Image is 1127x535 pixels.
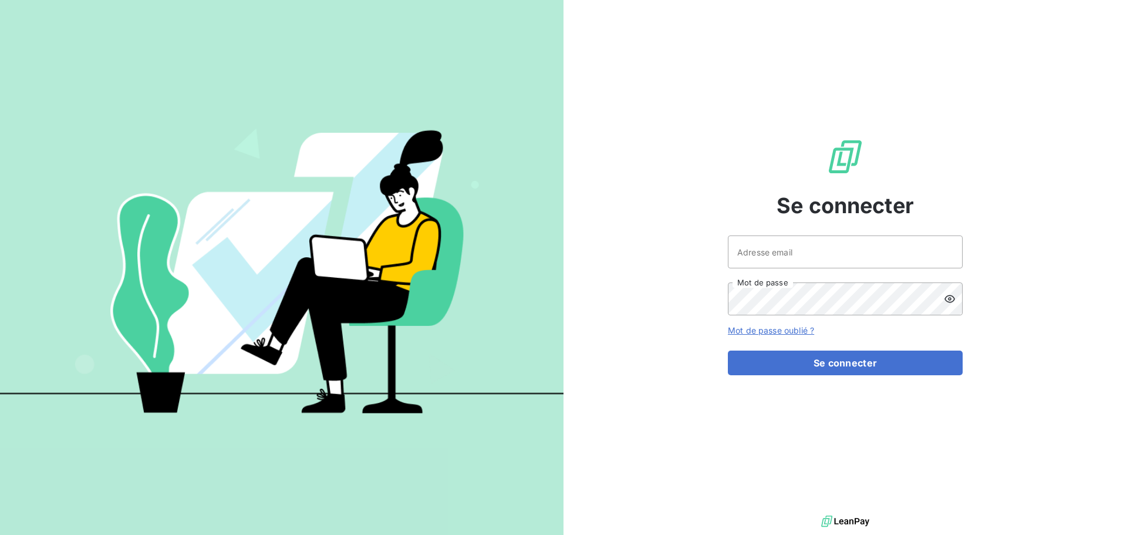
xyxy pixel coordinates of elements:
img: logo [821,513,869,530]
input: placeholder [728,235,963,268]
span: Se connecter [777,190,914,221]
button: Se connecter [728,351,963,375]
a: Mot de passe oublié ? [728,325,814,335]
img: Logo LeanPay [826,138,864,176]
